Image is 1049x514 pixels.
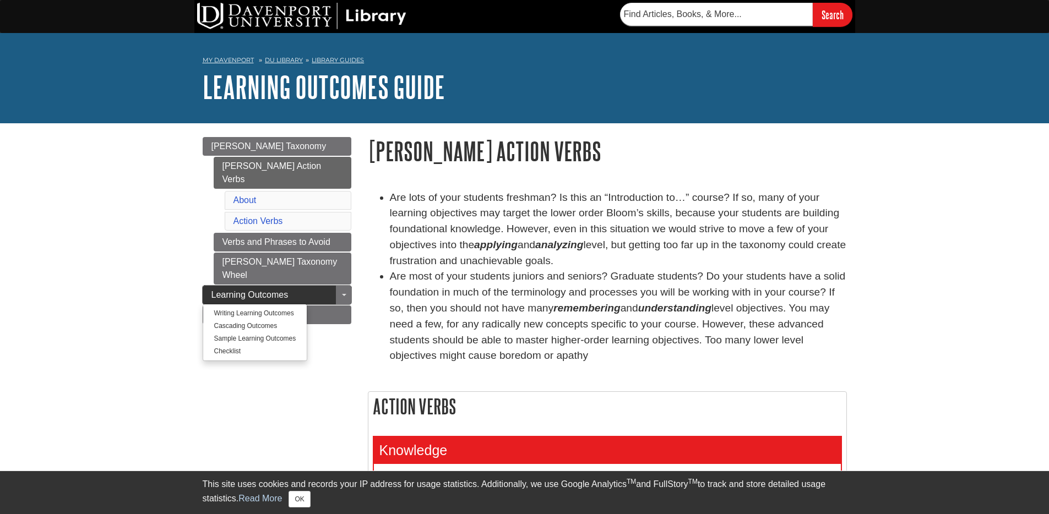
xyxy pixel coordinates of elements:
[214,233,351,251] a: Verbs and Phrases to Avoid
[620,3,813,26] input: Find Articles, Books, & More...
[214,157,351,189] a: [PERSON_NAME] Action Verbs
[203,307,307,320] a: Writing Learning Outcomes
[203,478,847,507] div: This site uses cookies and records your IP address for usage statistics. Additionally, we use Goo...
[813,3,852,26] input: Search
[233,195,257,205] a: About
[203,320,307,332] a: Cascading Outcomes
[233,216,283,226] a: Action Verbs
[214,253,351,285] a: [PERSON_NAME] Taxonomy Wheel
[312,56,364,64] a: Library Guides
[203,53,847,70] nav: breadcrumb
[203,137,351,156] a: [PERSON_NAME] Taxonomy
[211,290,289,299] span: Learning Outcomes
[197,3,406,29] img: DU Library
[203,56,254,65] a: My Davenport
[688,478,698,485] sup: TM
[203,345,307,358] a: Checklist
[368,392,846,421] h2: Action Verbs
[620,3,852,26] form: Searches DU Library's articles, books, and more
[390,190,847,269] li: Are lots of your students freshman? Is this an “Introduction to…” course? If so, many of your lea...
[390,269,847,364] li: Are most of your students juniors and seniors? Graduate students? Do your students have a solid f...
[203,137,351,324] div: Guide Page Menu
[638,302,711,314] em: understanding
[535,239,583,250] strong: analyzing
[553,302,621,314] em: remembering
[368,137,847,165] h1: [PERSON_NAME] Action Verbs
[211,141,327,151] span: [PERSON_NAME] Taxonomy
[474,239,518,250] strong: applying
[203,70,445,104] a: Learning Outcomes Guide
[265,56,303,64] a: DU Library
[203,332,307,345] a: Sample Learning Outcomes
[238,494,282,503] a: Read More
[203,286,351,304] a: Learning Outcomes
[374,437,841,464] h3: Knowledge
[627,478,636,485] sup: TM
[289,491,310,507] button: Close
